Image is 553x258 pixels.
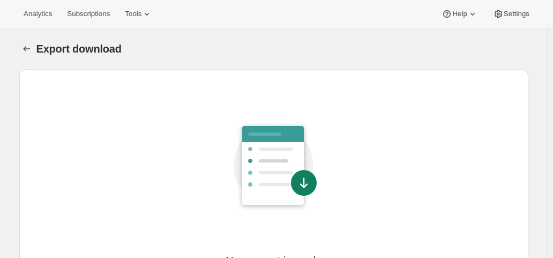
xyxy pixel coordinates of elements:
[125,10,141,18] span: Tools
[19,41,34,56] button: Export download
[118,6,159,21] button: Tools
[487,6,536,21] button: Settings
[24,10,52,18] span: Analytics
[67,10,110,18] span: Subscriptions
[435,6,484,21] button: Help
[452,10,467,18] span: Help
[61,6,116,21] button: Subscriptions
[36,43,122,55] span: Export download
[17,6,58,21] button: Analytics
[504,10,529,18] span: Settings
